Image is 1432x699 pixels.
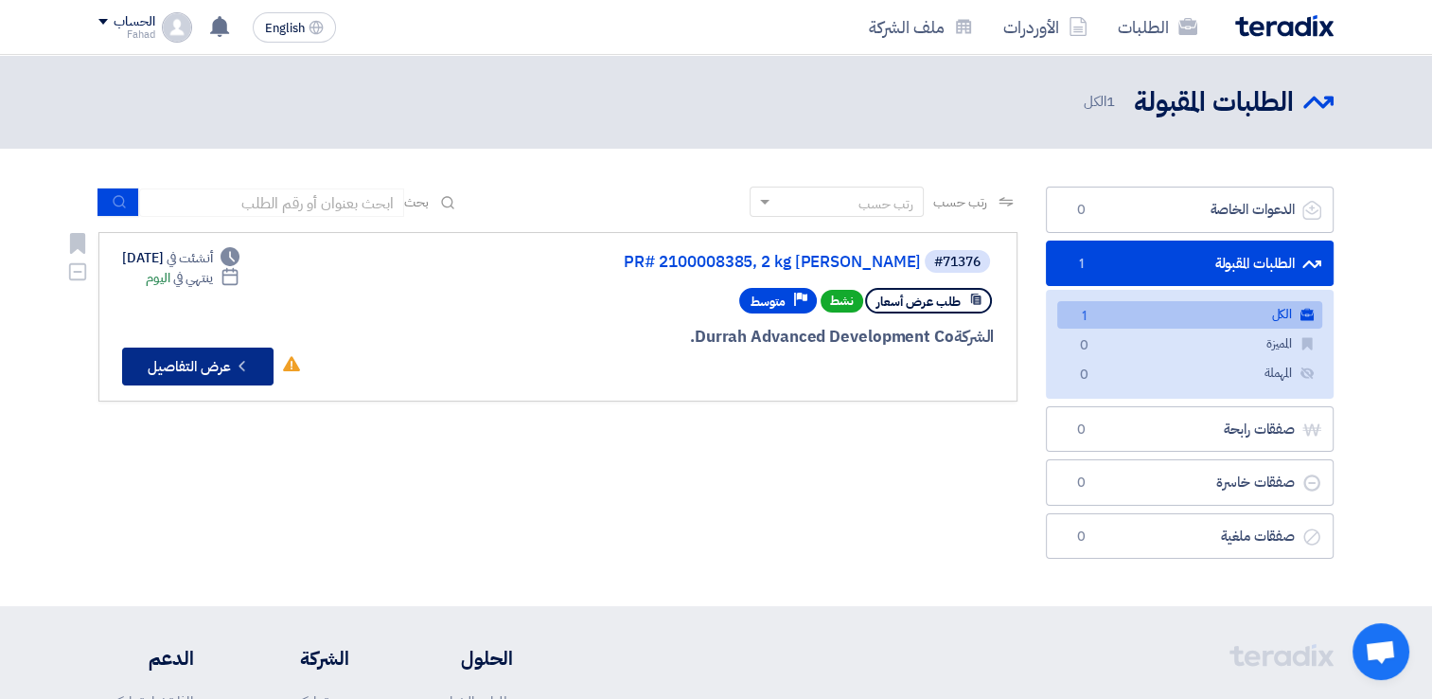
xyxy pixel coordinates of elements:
[1070,474,1092,493] span: 0
[167,248,212,268] span: أنشئت في
[988,5,1103,49] a: الأوردرات
[1235,15,1334,37] img: Teradix logo
[1070,201,1092,220] span: 0
[253,12,336,43] button: English
[1083,91,1119,113] span: الكل
[1103,5,1212,49] a: الطلبات
[1072,336,1095,356] span: 0
[1057,360,1322,387] a: المهملة
[821,290,863,313] span: نشط
[98,644,194,672] li: الدعم
[122,248,239,268] div: [DATE]
[1072,307,1095,327] span: 1
[854,5,988,49] a: ملف الشركة
[122,348,274,385] button: عرض التفاصيل
[1046,406,1334,453] a: صفقات رابحة0
[98,29,154,40] div: Fahad
[933,192,987,212] span: رتب حسب
[1072,366,1095,385] span: 0
[1070,255,1092,274] span: 1
[265,22,305,35] span: English
[1046,241,1334,287] a: الطلبات المقبولة1
[1046,513,1334,560] a: صفقات ملغية0
[1057,331,1322,358] a: المميزة
[1352,623,1409,680] div: Open chat
[114,14,154,30] div: الحساب
[173,268,212,288] span: ينتهي في
[539,325,994,349] div: Durrah Advanced Development Co.
[1134,84,1294,121] h2: الطلبات المقبولة
[162,12,192,43] img: profile_test.png
[751,293,786,311] span: متوسط
[1070,528,1092,547] span: 0
[1106,91,1115,112] span: 1
[139,188,404,217] input: ابحث بعنوان أو رقم الطلب
[542,254,921,271] a: PR# 2100008385, 2 kg [PERSON_NAME]
[404,192,429,212] span: بحث
[876,293,961,311] span: طلب عرض أسعار
[251,644,349,672] li: الشركة
[1070,421,1092,439] span: 0
[858,194,913,214] div: رتب حسب
[1046,459,1334,506] a: صفقات خاسرة0
[406,644,513,672] li: الحلول
[934,256,981,269] div: #71376
[1057,301,1322,329] a: الكل
[1046,187,1334,233] a: الدعوات الخاصة0
[954,325,995,349] span: الشركة
[146,268,239,288] div: اليوم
